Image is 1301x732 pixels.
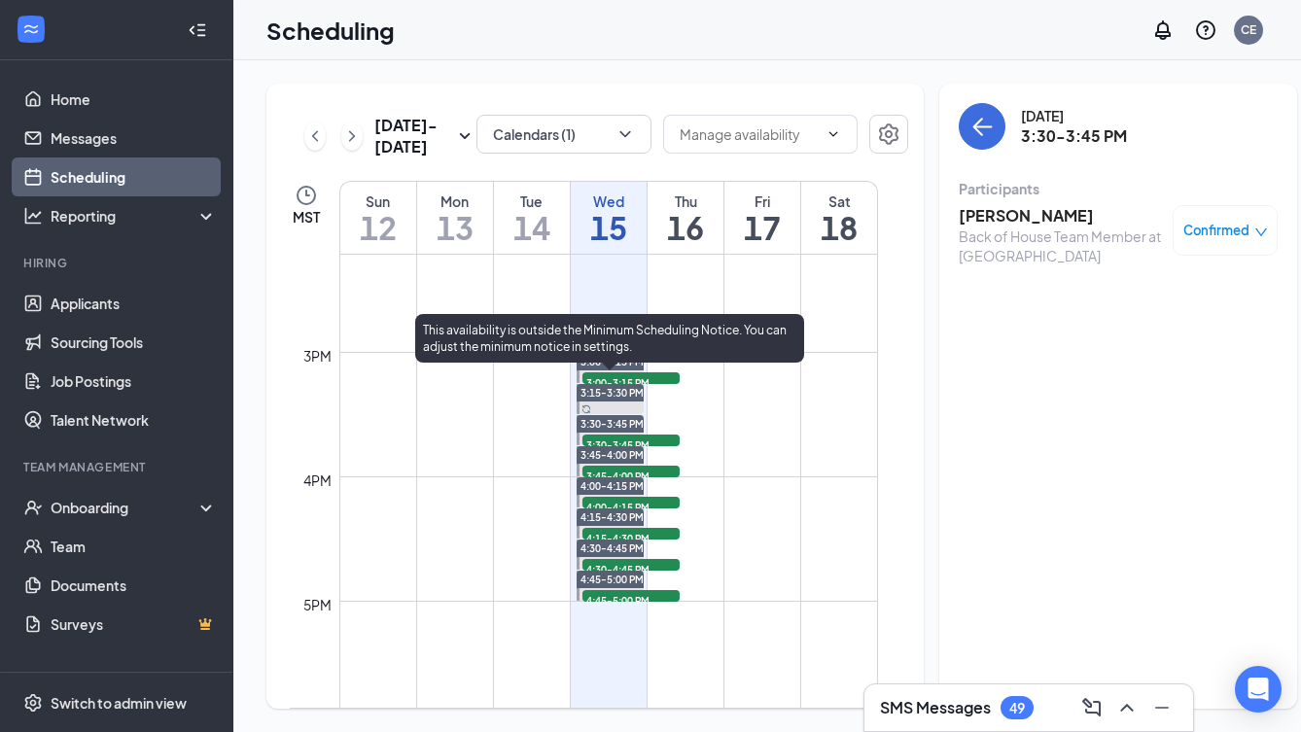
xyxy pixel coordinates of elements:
[582,528,680,547] span: 4:15-4:30 PM
[1151,18,1175,42] svg: Notifications
[415,314,804,363] div: This availability is outside the Minimum Scheduling Notice. You can adjust the minimum notice in ...
[299,470,335,491] div: 4pm
[724,182,800,254] a: October 17, 2025
[801,182,877,254] a: October 18, 2025
[51,323,217,362] a: Sourcing Tools
[453,124,476,148] svg: SmallChevronDown
[51,527,217,566] a: Team
[1194,18,1217,42] svg: QuestionInfo
[1254,226,1268,239] span: down
[494,192,570,211] div: Tue
[582,559,680,578] span: 4:30-4:45 PM
[1115,696,1139,719] svg: ChevronUp
[582,435,680,454] span: 3:30-3:45 PM
[1076,692,1108,723] button: ComposeMessage
[582,372,680,392] span: 3:00-3:15 PM
[877,122,900,146] svg: Settings
[417,192,493,211] div: Mon
[494,211,570,244] h1: 14
[869,115,908,154] button: Settings
[51,284,217,323] a: Applicants
[340,192,416,211] div: Sun
[580,479,644,493] span: 4:00-4:15 PM
[340,211,416,244] h1: 12
[417,211,493,244] h1: 13
[417,182,493,254] a: October 13, 2025
[1183,221,1249,240] span: Confirmed
[724,192,800,211] div: Fri
[51,605,217,644] a: SurveysCrown
[342,124,362,148] svg: ChevronRight
[494,182,570,254] a: October 14, 2025
[581,404,591,414] svg: Sync
[1111,692,1143,723] button: ChevronUp
[295,184,318,207] svg: Clock
[305,124,325,148] svg: ChevronLeft
[1080,696,1104,719] svg: ComposeMessage
[580,448,644,462] span: 3:45-4:00 PM
[266,14,395,47] h1: Scheduling
[580,541,644,555] span: 4:30-4:45 PM
[299,594,335,615] div: 5pm
[340,182,416,254] a: October 12, 2025
[23,255,213,271] div: Hiring
[724,211,800,244] h1: 17
[51,498,200,517] div: Onboarding
[299,345,335,366] div: 3pm
[959,103,1005,150] button: back-button
[374,115,453,157] h3: [DATE] - [DATE]
[648,192,723,211] div: Thu
[51,157,217,196] a: Scheduling
[23,693,43,713] svg: Settings
[1235,666,1282,713] div: Open Intercom Messenger
[580,510,644,524] span: 4:15-4:30 PM
[959,179,1278,198] div: Participants
[23,459,213,475] div: Team Management
[680,123,818,145] input: Manage availability
[582,466,680,485] span: 3:45-4:00 PM
[615,124,635,144] svg: ChevronDown
[582,497,680,516] span: 4:00-4:15 PM
[23,206,43,226] svg: Analysis
[801,192,877,211] div: Sat
[51,693,187,713] div: Switch to admin view
[580,417,644,431] span: 3:30-3:45 PM
[341,122,363,151] button: ChevronRight
[648,182,723,254] a: October 16, 2025
[580,386,644,400] span: 3:15-3:30 PM
[188,20,207,40] svg: Collapse
[1021,106,1127,125] div: [DATE]
[580,573,644,586] span: 4:45-5:00 PM
[801,211,877,244] h1: 18
[51,80,217,119] a: Home
[959,205,1163,227] h3: [PERSON_NAME]
[571,192,647,211] div: Wed
[826,126,841,142] svg: ChevronDown
[304,122,326,151] button: ChevronLeft
[51,401,217,439] a: Talent Network
[582,590,680,610] span: 4:45-5:00 PM
[959,227,1163,265] div: Back of House Team Member at [GEOGRAPHIC_DATA]
[571,211,647,244] h1: 15
[23,498,43,517] svg: UserCheck
[21,19,41,39] svg: WorkstreamLogo
[1021,125,1127,147] h3: 3:30-3:45 PM
[1009,700,1025,716] div: 49
[970,115,994,138] svg: ArrowLeft
[1150,696,1174,719] svg: Minimize
[51,566,217,605] a: Documents
[880,697,991,718] h3: SMS Messages
[571,182,647,254] a: October 15, 2025
[293,207,320,227] span: MST
[51,206,218,226] div: Reporting
[476,115,651,154] button: Calendars (1)ChevronDown
[1241,21,1256,38] div: CE
[51,119,217,157] a: Messages
[1146,692,1178,723] button: Minimize
[648,211,723,244] h1: 16
[51,362,217,401] a: Job Postings
[869,115,908,157] a: Settings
